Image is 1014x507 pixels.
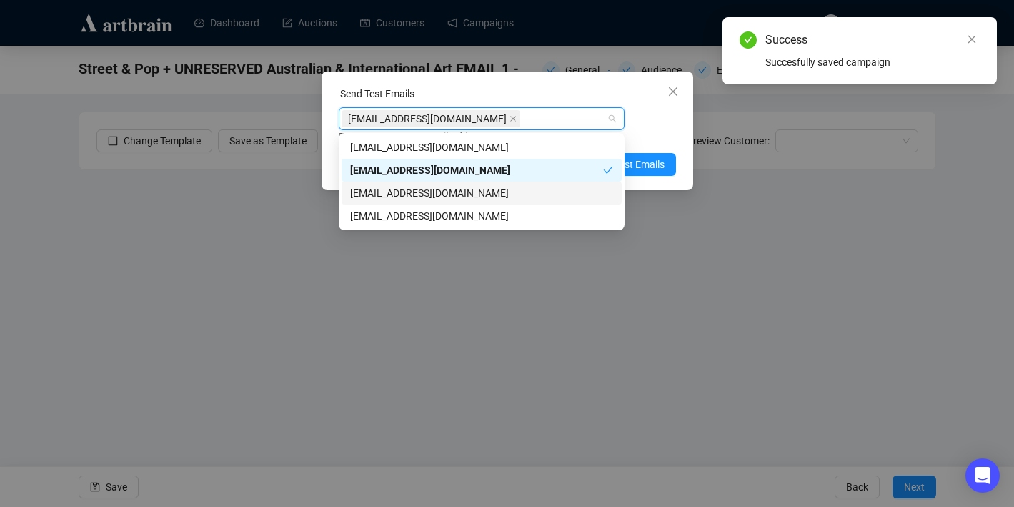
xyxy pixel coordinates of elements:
div: Succesfully saved campaign [765,54,980,70]
span: Send Test Emails [590,157,665,172]
div: [EMAIL_ADDRESS][DOMAIN_NAME] [350,208,613,224]
span: [EMAIL_ADDRESS][DOMAIN_NAME] [348,111,507,127]
div: reannonnavaratnam@gmail.com [342,205,622,227]
button: Close [662,80,685,103]
span: check [603,165,613,175]
div: [EMAIL_ADDRESS][DOMAIN_NAME] [350,162,603,178]
div: Open Intercom Messenger [965,458,1000,493]
label: Send Test Emails [340,88,414,99]
span: art@ozbid.com.au [342,110,520,127]
div: art@ozbid.com.au [342,159,622,182]
span: close [667,86,679,97]
a: Close [964,31,980,47]
div: Success [765,31,980,49]
span: close [510,115,517,122]
div: adar.g@artbrain.co [342,136,622,159]
span: check-circle [740,31,757,49]
span: close [967,34,977,44]
div: info@ozbid.com.au [342,182,622,205]
div: [EMAIL_ADDRESS][DOMAIN_NAME] [350,139,613,155]
div: [EMAIL_ADDRESS][DOMAIN_NAME] [350,185,613,201]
